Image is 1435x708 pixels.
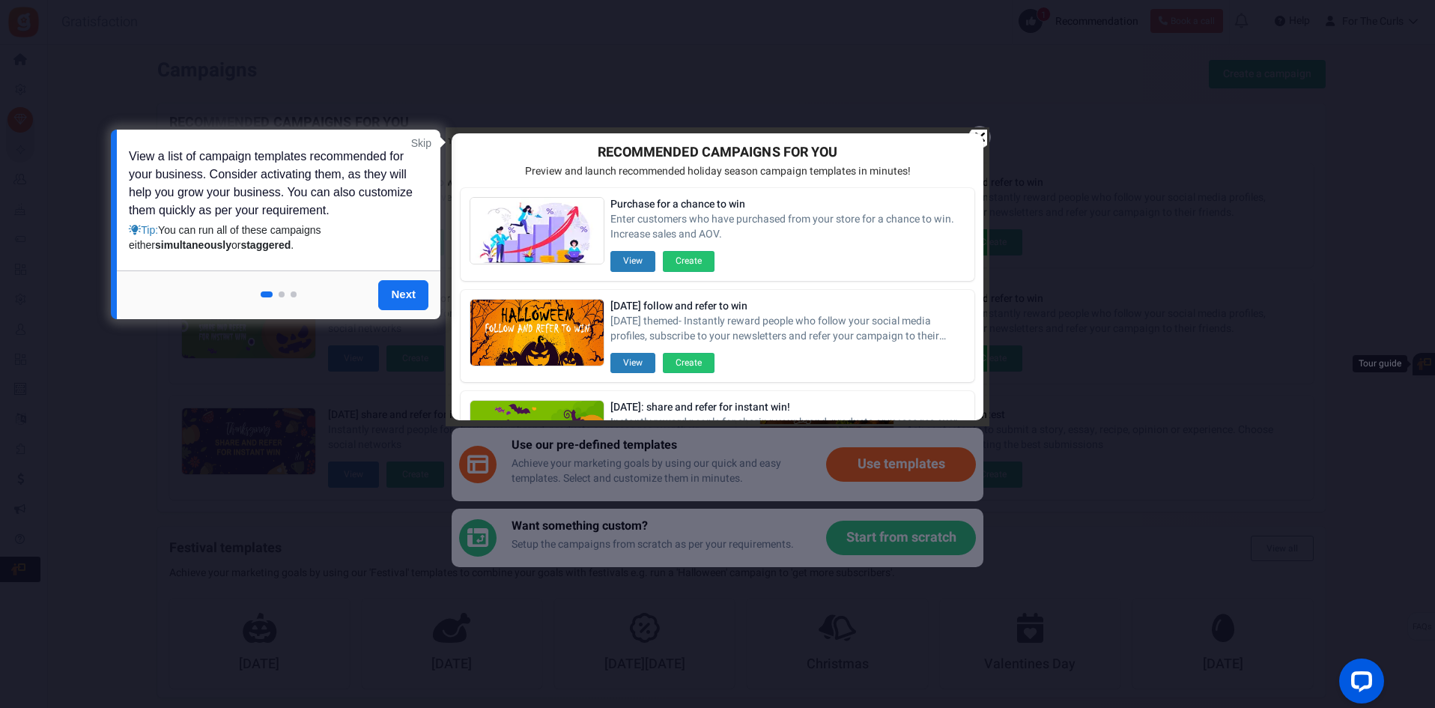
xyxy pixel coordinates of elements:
[155,239,231,251] strong: simultaneously
[129,224,321,251] span: You can run all of these campaigns either or .
[129,223,414,252] div: Tip:
[411,136,431,151] a: Skip
[240,239,291,251] strong: staggered
[378,280,428,310] a: Next
[129,148,414,252] div: View a list of campaign templates recommended for your business. Consider activating them, as the...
